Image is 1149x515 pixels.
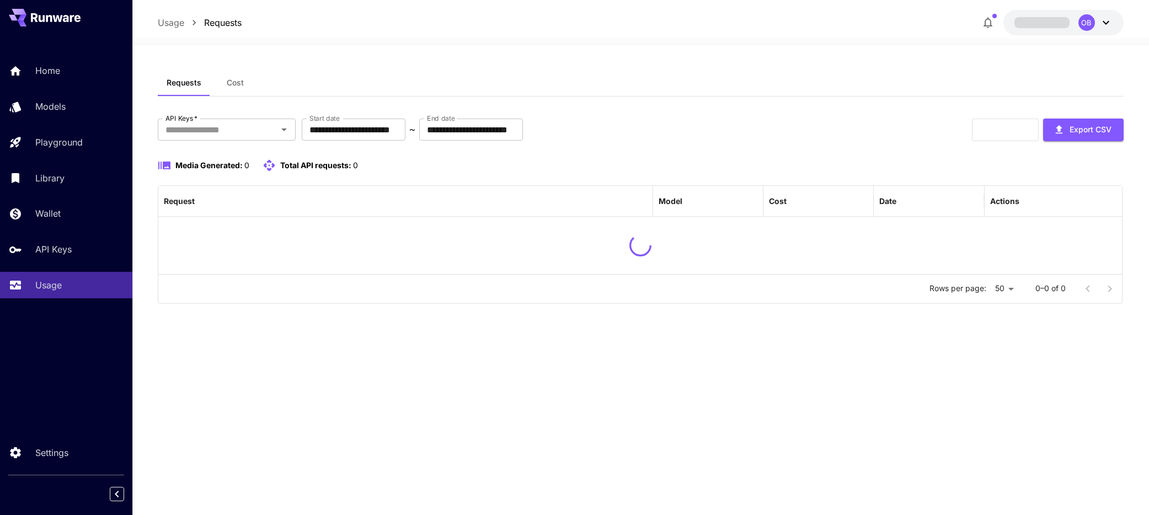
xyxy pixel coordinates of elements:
[167,78,201,88] span: Requests
[35,171,65,185] p: Library
[659,196,682,206] div: Model
[204,16,242,29] a: Requests
[164,196,195,206] div: Request
[276,122,292,137] button: Open
[929,283,986,294] p: Rows per page:
[175,160,243,170] span: Media Generated:
[244,160,249,170] span: 0
[35,100,66,113] p: Models
[158,16,242,29] nav: breadcrumb
[309,114,340,123] label: Start date
[769,196,787,206] div: Cost
[1078,14,1095,31] div: OB
[35,136,83,149] p: Playground
[353,160,358,170] span: 0
[110,487,124,501] button: Collapse sidebar
[427,114,455,123] label: End date
[1035,283,1066,294] p: 0–0 of 0
[227,78,244,88] span: Cost
[1003,10,1124,35] button: OB
[990,196,1019,206] div: Actions
[158,16,184,29] a: Usage
[280,160,351,170] span: Total API requests:
[35,446,68,459] p: Settings
[165,114,197,123] label: API Keys
[1043,119,1124,141] button: Export CSV
[35,207,61,220] p: Wallet
[409,123,415,136] p: ~
[35,64,60,77] p: Home
[118,484,132,504] div: Collapse sidebar
[35,278,62,292] p: Usage
[35,243,72,256] p: API Keys
[991,281,1018,297] div: 50
[879,196,896,206] div: Date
